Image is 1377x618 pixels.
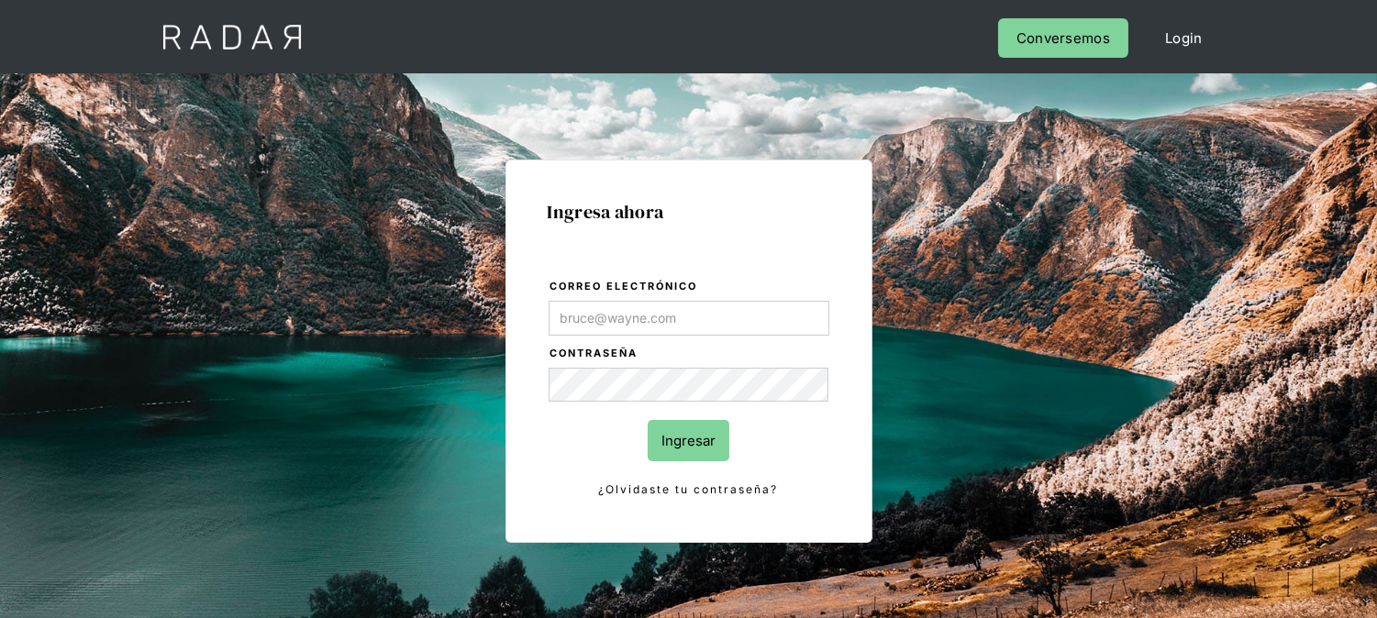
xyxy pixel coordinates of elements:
[648,420,729,461] input: Ingresar
[550,278,829,296] label: Correo electrónico
[550,345,829,363] label: Contraseña
[1147,18,1221,58] a: Login
[548,202,830,222] h1: Ingresa ahora
[549,301,829,336] input: bruce@wayne.com
[998,18,1128,58] a: Conversemos
[549,480,829,500] a: ¿Olvidaste tu contraseña?
[548,277,830,501] form: Login Form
